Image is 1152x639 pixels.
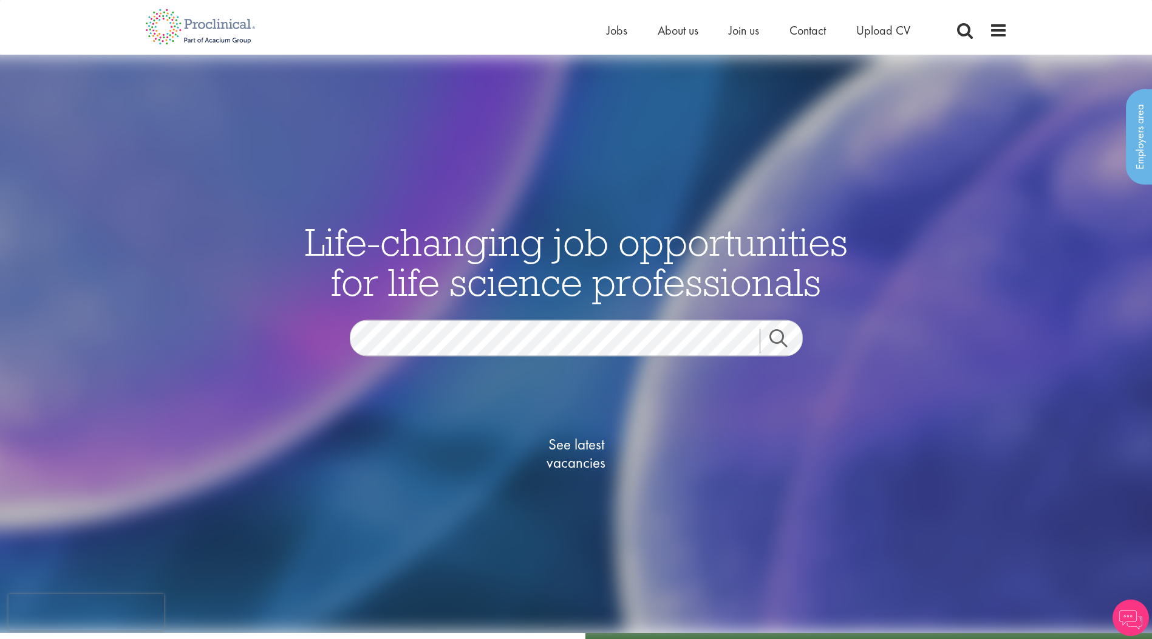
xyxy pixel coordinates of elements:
a: Join us [729,22,759,38]
span: See latest vacancies [516,435,637,471]
a: Upload CV [856,22,910,38]
a: About us [658,22,698,38]
a: See latestvacancies [516,386,637,520]
img: Chatbot [1113,600,1149,636]
a: Job search submit button [760,329,812,353]
a: Jobs [607,22,627,38]
a: Contact [789,22,826,38]
span: Life-changing job opportunities for life science professionals [305,217,848,306]
iframe: reCAPTCHA [9,594,164,630]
